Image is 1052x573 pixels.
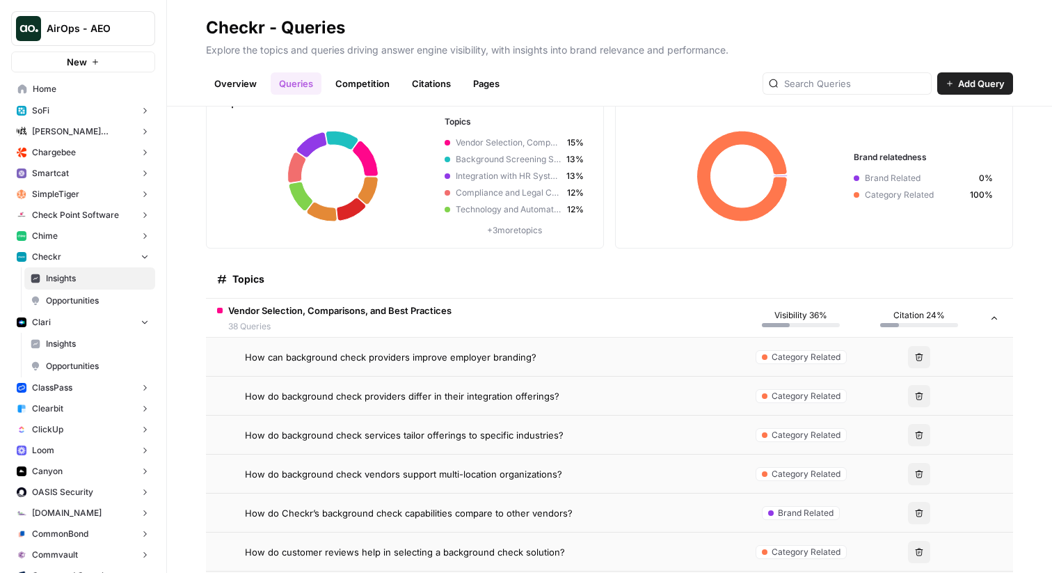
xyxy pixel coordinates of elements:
span: SimpleTiger [32,188,79,201]
h3: Topics [445,116,584,128]
span: 100% [970,189,993,201]
span: 12% [567,187,584,199]
button: Smartcat [11,163,155,184]
button: Workspace: AirOps - AEO [11,11,155,46]
img: fr92439b8i8d8kixz6owgxh362ib [17,404,26,414]
button: SoFi [11,100,155,121]
span: Category Related [772,351,840,363]
button: [PERSON_NAME] [PERSON_NAME] at Work [11,121,155,142]
span: Vendor Selection, Comparisons, and Best Practices [456,136,561,149]
span: Brand Related [865,172,973,185]
span: Integration with HR Systems and Workflows [456,170,561,182]
span: SoFi [32,104,49,117]
span: How do background check services tailor offerings to specific industries? [245,428,564,442]
span: How do Checkr’s background check capabilities compare to other vendors? [245,506,573,520]
button: Loom [11,440,155,461]
button: CommonBond [11,524,155,544]
a: Home [11,78,155,100]
span: Brand Related [778,507,834,519]
img: apu0vsiwfa15xu8z64806eursjsk [17,106,26,116]
span: Background Screening Software and Solutions [456,153,561,166]
img: 0idox3onazaeuxox2jono9vm549w [17,466,26,476]
span: How can background check providers improve employer branding? [245,350,536,364]
a: Insights [24,333,155,355]
span: Loom [32,444,54,457]
span: Insights [46,338,149,350]
span: Opportunities [46,295,149,307]
a: Pages [465,72,508,95]
span: OASIS Security [32,486,93,499]
button: Check Point Software [11,205,155,226]
button: [DOMAIN_NAME] [11,503,155,524]
span: Smartcat [32,167,69,180]
a: Competition [327,72,398,95]
span: Category Related [772,468,840,480]
a: Opportunities [24,290,155,312]
span: Commvault [32,549,78,561]
span: How do customer reviews help in selecting a background check solution? [245,545,565,559]
span: Category Related [772,546,840,558]
img: k09s5utkby11dt6rxf2w9zgb46r0 [17,508,26,518]
button: New [11,52,155,72]
span: Add Query [958,77,1005,91]
span: New [67,55,87,69]
span: Checkr [32,251,61,263]
button: Canyon [11,461,155,482]
span: AirOps - AEO [47,22,131,36]
span: Chime [32,230,58,242]
img: hlg0wqi1id4i6sbxkcpd2tyblcaw [17,189,26,199]
span: [DOMAIN_NAME] [32,507,102,519]
button: SimpleTiger [11,184,155,205]
button: Chargebee [11,142,155,163]
img: AirOps - AEO Logo [16,16,41,41]
span: Visibility 36% [774,309,827,322]
img: rkye1xl29jr3pw1t320t03wecljb [17,168,26,178]
span: ClickUp [32,423,63,436]
span: Chargebee [32,146,76,159]
span: Home [33,83,149,95]
img: nyvnio03nchgsu99hj5luicuvesv [17,425,26,434]
button: ClassPass [11,377,155,398]
img: wev6amecshr6l48lvue5fy0bkco1 [17,446,26,455]
span: 12% [567,203,584,216]
h3: Brand relatedness [854,151,993,164]
img: red1k5sizbc2zfjdzds8kz0ky0wq [17,487,26,497]
div: Checkr - Queries [206,17,345,39]
span: Insights [46,272,149,285]
button: Chime [11,226,155,246]
button: Clari [11,312,155,333]
span: How do background check vendors support multi-location organizations? [245,467,562,481]
span: 15% [567,136,584,149]
img: 78cr82s63dt93a7yj2fue7fuqlci [17,252,26,262]
a: Queries [271,72,321,95]
img: m87i3pytwzu9d7629hz0batfjj1p [17,127,26,136]
img: jkhkcar56nid5uw4tq7euxnuco2o [17,148,26,157]
span: Opportunities [46,360,149,372]
button: Add Query [937,72,1013,95]
span: CommonBond [32,528,88,540]
a: Opportunities [24,355,155,377]
span: Canyon [32,465,63,478]
span: [PERSON_NAME] [PERSON_NAME] at Work [32,125,134,138]
img: z4c86av58qw027qbtb91h24iuhub [17,383,26,393]
img: glq0fklpdxbalhn7i6kvfbbvs11n [17,529,26,539]
span: 38 Queries [228,320,452,333]
button: Checkr [11,246,155,267]
img: gddfodh0ack4ddcgj10xzwv4nyos [17,210,26,220]
span: Clari [32,316,51,329]
span: Vendor Selection, Comparisons, and Best Practices [228,304,452,317]
span: 13% [566,170,584,182]
p: + 3 more topics [445,224,584,237]
span: 13% [566,153,584,166]
a: Citations [404,72,459,95]
span: Clearbit [32,402,63,415]
a: Overview [206,72,265,95]
span: How do background check providers differ in their integration offerings? [245,389,559,403]
img: mhv33baw7plipcpp00rsngv1nu95 [17,231,26,241]
button: OASIS Security [11,482,155,503]
button: Commvault [11,544,155,565]
span: Topics [232,272,264,286]
span: Category Related [772,429,840,441]
span: Category Related [865,189,964,201]
input: Search Queries [784,77,925,91]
